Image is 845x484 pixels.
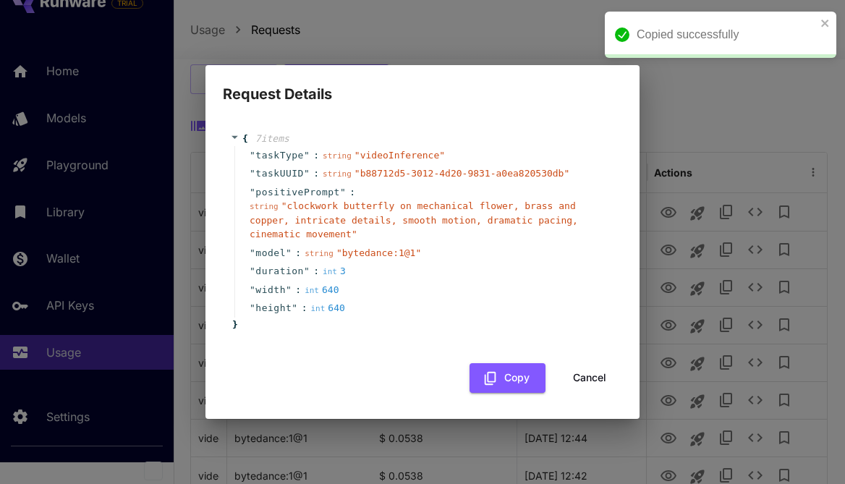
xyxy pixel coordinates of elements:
[255,166,304,181] span: taskUUID
[313,148,319,163] span: :
[354,150,445,161] span: " videoInference "
[304,266,310,276] span: "
[230,318,238,332] span: }
[295,283,301,297] span: :
[255,283,286,297] span: width
[304,168,310,179] span: "
[820,17,831,29] button: close
[637,26,816,43] div: Copied successfully
[250,247,255,258] span: "
[250,302,255,313] span: "
[205,65,640,106] h2: Request Details
[323,169,352,179] span: string
[250,200,578,239] span: " clockwork butterfly on mechanical flower, brass and copper, intricate details, smooth motion, d...
[242,132,248,146] span: {
[313,166,319,181] span: :
[255,264,304,279] span: duration
[255,301,292,315] span: height
[305,286,319,295] span: int
[255,133,289,144] span: 7 item s
[295,246,301,260] span: :
[250,150,255,161] span: "
[305,283,339,297] div: 640
[305,249,334,258] span: string
[250,187,255,198] span: "
[470,363,545,393] button: Copy
[292,302,297,313] span: "
[255,246,286,260] span: model
[255,148,304,163] span: taskType
[354,168,569,179] span: " b88712d5-3012-4d20-9831-a0ea820530db "
[250,266,255,276] span: "
[304,150,310,161] span: "
[323,267,337,276] span: int
[340,187,346,198] span: "
[250,284,255,295] span: "
[323,151,352,161] span: string
[250,202,279,211] span: string
[323,264,346,279] div: 3
[349,185,355,200] span: :
[286,247,292,258] span: "
[557,363,622,393] button: Cancel
[310,301,344,315] div: 640
[302,301,307,315] span: :
[336,247,421,258] span: " bytedance:1@1 "
[286,284,292,295] span: "
[313,264,319,279] span: :
[310,304,325,313] span: int
[255,185,340,200] span: positivePrompt
[250,168,255,179] span: "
